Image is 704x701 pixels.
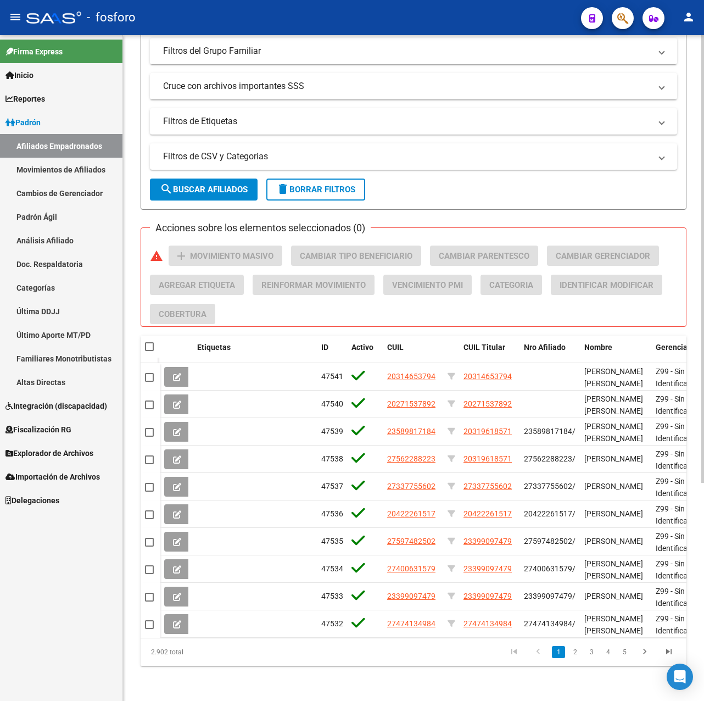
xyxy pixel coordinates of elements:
span: - fosforo [87,5,136,30]
span: ID [321,343,328,352]
a: go to last page [658,646,679,658]
span: 27337755602 [387,482,435,491]
span: [PERSON_NAME] [PERSON_NAME] [584,614,643,636]
span: 23399097479 [463,564,512,573]
span: Nombre [584,343,612,352]
span: Integración (discapacidad) [5,400,107,412]
span: 47534 [321,564,343,573]
span: Explorador de Archivos [5,447,93,459]
h3: Acciones sobre los elementos seleccionados (0) [150,220,371,236]
span: Z99 - Sin Identificar [656,477,690,498]
span: 27400631579/01 [524,564,584,573]
span: 27337755602/00 [524,482,584,491]
mat-expansion-panel-header: Filtros de CSV y Categorias [150,143,677,170]
mat-icon: menu [9,10,22,24]
span: [PERSON_NAME] [584,454,643,463]
span: 20314653794 [387,372,435,381]
span: Delegaciones [5,494,59,507]
span: Categoria [489,280,533,290]
span: 47536 [321,509,343,518]
span: 23399097479 [463,592,512,600]
span: Padrón [5,116,41,129]
li: page 5 [616,643,633,661]
mat-icon: delete [276,182,289,196]
span: 27337755602 [463,482,512,491]
span: 20314653794 [463,372,512,381]
datatable-header-cell: Nombre [580,336,651,372]
span: CUIL [387,343,404,352]
a: 3 [585,646,598,658]
a: 4 [601,646,614,658]
span: 23399097479 [387,592,435,600]
button: Identificar Modificar [551,275,662,295]
span: 23399097479 [463,537,512,546]
span: 47540 [321,399,343,408]
div: 2.902 total [141,638,248,666]
span: 27400631579 [387,564,435,573]
button: Buscar Afiliados [150,179,258,201]
span: 20319618571 [463,427,512,436]
span: Z99 - Sin Identificar [656,504,690,526]
span: 47541 [321,372,343,381]
span: Z99 - Sin Identificar [656,559,690,581]
span: Vencimiento PMI [392,280,463,290]
mat-panel-title: Filtros del Grupo Familiar [163,45,651,57]
button: Agregar Etiqueta [150,275,244,295]
button: Movimiento Masivo [169,246,282,266]
span: 23589817184 [387,427,435,436]
span: Cambiar Gerenciador [556,251,650,261]
a: 1 [552,646,565,658]
span: Importación de Archivos [5,471,100,483]
mat-expansion-panel-header: Filtros del Grupo Familiar [150,38,677,64]
datatable-header-cell: CUIL [383,336,443,372]
mat-panel-title: Filtros de Etiquetas [163,115,651,127]
span: 20422261517 [387,509,435,518]
span: Identificar Modificar [560,280,653,290]
span: Reinformar Movimiento [261,280,366,290]
span: Gerenciador [656,343,699,352]
a: go to previous page [528,646,549,658]
datatable-header-cell: CUIL Titular [459,336,519,372]
mat-icon: person [682,10,695,24]
li: page 3 [583,643,600,661]
span: [PERSON_NAME] [584,537,643,546]
a: 5 [618,646,631,658]
span: 27597482502 [387,537,435,546]
button: Cambiar Parentesco [430,246,538,266]
span: [PERSON_NAME] [584,482,643,491]
span: Inicio [5,69,33,81]
button: Cambiar Tipo Beneficiario [291,246,421,266]
span: 47535 [321,537,343,546]
span: Firma Express [5,46,63,58]
span: 27562288223 [387,454,435,463]
datatable-header-cell: Activo [347,336,383,372]
li: page 1 [550,643,567,661]
span: [PERSON_NAME] [PERSON_NAME] [584,367,643,388]
span: 20271537892 [387,399,435,408]
span: 27474134984 [463,619,512,628]
span: Reportes [5,93,45,105]
mat-expansion-panel-header: Filtros de Etiquetas [150,108,677,135]
span: 47533 [321,592,343,600]
a: 2 [568,646,582,658]
datatable-header-cell: ID [317,336,347,372]
span: Borrar Filtros [276,185,355,194]
button: Reinformar Movimiento [253,275,375,295]
button: Cobertura [150,304,215,324]
button: Categoria [480,275,542,295]
span: CUIL Titular [463,343,505,352]
span: Agregar Etiqueta [159,280,235,290]
span: [PERSON_NAME] [PERSON_NAME] [584,422,643,443]
span: 47538 [321,454,343,463]
li: page 2 [567,643,583,661]
span: Z99 - Sin Identificar [656,449,690,471]
span: 47539 [321,427,343,436]
button: Borrar Filtros [266,179,365,201]
li: page 4 [600,643,616,661]
span: 23589817184/03 [524,427,584,436]
span: 20422261517 [463,509,512,518]
span: 20422261517/00 [524,509,584,518]
span: Cambiar Parentesco [439,251,529,261]
a: go to first page [504,646,524,658]
span: Z99 - Sin Identificar [656,587,690,608]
